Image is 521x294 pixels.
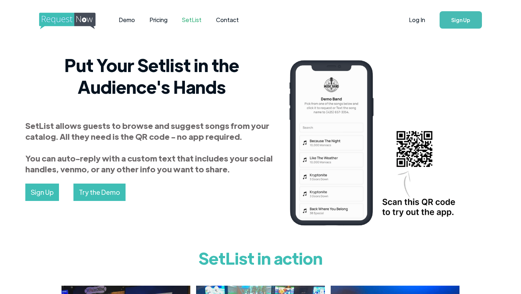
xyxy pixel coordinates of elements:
a: Contact [209,9,246,31]
a: Sign Up [25,184,59,201]
a: Try the Demo [73,184,126,201]
h1: SetList in action [62,243,459,272]
h2: Put Your Setlist in the Audience's Hands [25,54,278,97]
a: SetList [175,9,209,31]
a: Log In [402,7,432,33]
a: Sign Up [440,11,482,29]
a: Demo [111,9,142,31]
strong: SetList allows guests to browse and suggest songs from your catalog. All they need is the QR code... [25,120,273,174]
img: requestnow logo [39,13,109,29]
a: Pricing [142,9,175,31]
a: home [39,13,93,27]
